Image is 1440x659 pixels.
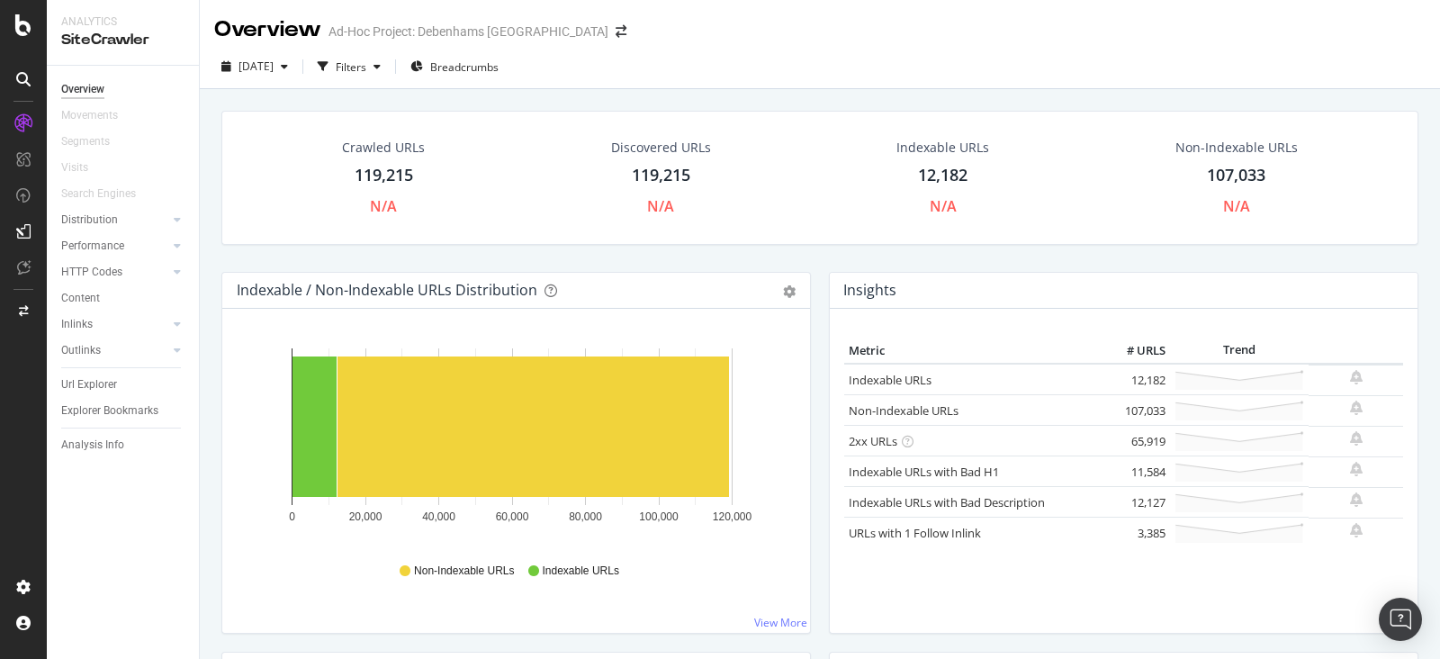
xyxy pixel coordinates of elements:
a: Distribution [61,211,168,230]
a: 2xx URLs [849,433,897,449]
div: Url Explorer [61,375,117,394]
a: URLs with 1 Follow Inlink [849,525,981,541]
text: 80,000 [569,510,602,523]
td: 107,033 [1098,395,1170,426]
div: HTTP Codes [61,263,122,282]
a: Analysis Info [61,436,186,455]
a: View More [754,615,807,630]
a: Indexable URLs [849,372,931,388]
div: Segments [61,132,110,151]
div: bell-plus [1350,431,1363,446]
div: N/A [930,196,957,217]
div: Ad-Hoc Project: Debenhams [GEOGRAPHIC_DATA] [328,23,608,41]
a: Overview [61,80,186,99]
div: Search Engines [61,185,136,203]
div: 107,033 [1207,164,1265,187]
div: N/A [370,196,397,217]
a: Inlinks [61,315,168,334]
a: HTTP Codes [61,263,168,282]
text: 40,000 [422,510,455,523]
div: bell-plus [1350,370,1363,384]
div: Content [61,289,100,308]
div: Filters [336,59,366,75]
th: # URLS [1098,338,1170,365]
span: Non-Indexable URLs [414,564,514,579]
div: Distribution [61,211,118,230]
td: 11,584 [1098,456,1170,487]
div: Analytics [61,14,184,30]
div: Crawled URLs [342,139,425,157]
th: Trend [1170,338,1309,365]
a: Indexable URLs with Bad Description [849,494,1045,510]
a: Non-Indexable URLs [849,402,958,419]
div: Overview [214,14,321,45]
div: N/A [1223,196,1250,217]
th: Metric [844,338,1098,365]
button: [DATE] [214,52,295,81]
td: 65,919 [1098,426,1170,456]
div: bell-plus [1350,492,1363,507]
text: 20,000 [349,510,382,523]
div: N/A [647,196,674,217]
div: Explorer Bookmarks [61,402,158,420]
h4: Insights [843,278,896,302]
div: 119,215 [355,164,413,187]
div: Indexable / Non-Indexable URLs Distribution [237,281,537,299]
svg: A chart. [237,338,787,546]
span: Indexable URLs [543,564,619,579]
button: Breadcrumbs [403,52,506,81]
div: 119,215 [632,164,690,187]
a: Url Explorer [61,375,186,394]
div: bell-plus [1350,462,1363,476]
div: Visits [61,158,88,177]
div: Overview [61,80,104,99]
text: 100,000 [639,510,679,523]
a: Content [61,289,186,308]
div: SiteCrawler [61,30,184,50]
a: Segments [61,132,128,151]
div: Performance [61,237,124,256]
div: Movements [61,106,118,125]
td: 12,127 [1098,487,1170,518]
a: Explorer Bookmarks [61,402,186,420]
a: Search Engines [61,185,154,203]
text: 0 [289,510,295,523]
td: 12,182 [1098,364,1170,395]
span: 2025 Aug. 31st [238,59,274,74]
a: Indexable URLs with Bad H1 [849,464,999,480]
div: Analysis Info [61,436,124,455]
a: Outlinks [61,341,168,360]
div: Open Intercom Messenger [1379,598,1422,641]
button: Filters [310,52,388,81]
a: Visits [61,158,106,177]
td: 3,385 [1098,518,1170,548]
div: Discovered URLs [611,139,711,157]
div: Outlinks [61,341,101,360]
div: Inlinks [61,315,93,334]
div: bell-plus [1350,523,1363,537]
span: Breadcrumbs [430,59,499,75]
text: 120,000 [713,510,752,523]
text: 60,000 [496,510,529,523]
a: Performance [61,237,168,256]
div: Indexable URLs [896,139,989,157]
div: Non-Indexable URLs [1175,139,1298,157]
div: arrow-right-arrow-left [616,25,626,38]
div: 12,182 [918,164,967,187]
a: Movements [61,106,136,125]
div: bell-plus [1350,401,1363,415]
div: gear [783,285,796,298]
